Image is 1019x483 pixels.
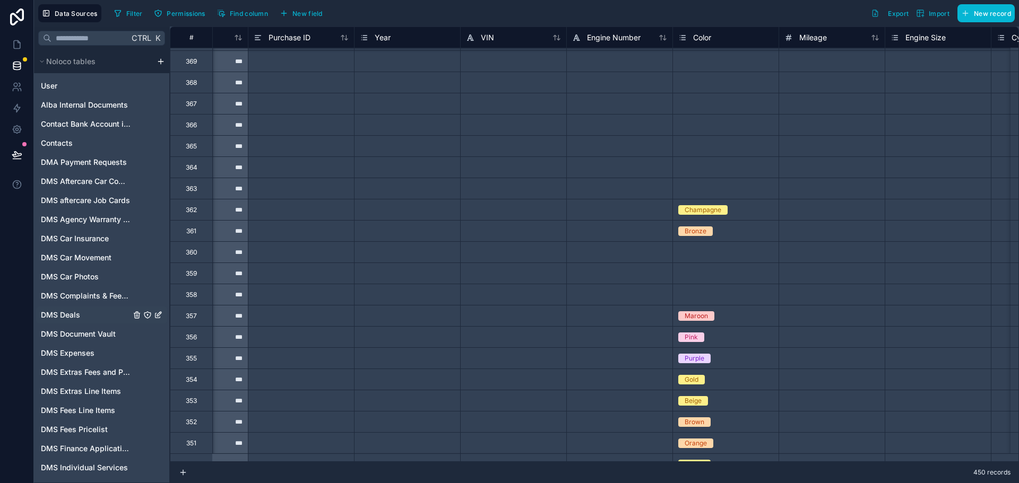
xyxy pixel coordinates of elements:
div: 364 [186,163,197,172]
div: 360 [186,248,197,257]
button: New record [957,4,1015,22]
button: Find column [213,5,272,21]
button: Filter [110,5,146,21]
span: New field [292,10,323,17]
span: Engine Size [905,32,946,43]
div: 367 [186,100,197,108]
button: Export [867,4,912,22]
a: Permissions [150,5,213,21]
div: Yellow [685,460,704,469]
a: New record [953,4,1015,22]
div: 358 [186,291,197,299]
span: Filter [126,10,143,17]
div: 361 [186,227,196,235]
span: Export [888,10,909,17]
div: Bronze [685,226,706,236]
span: Purchase ID [269,32,310,43]
div: 356 [186,333,197,341]
span: Find column [230,10,268,17]
div: 353 [186,397,197,405]
div: Beige [685,396,702,406]
div: Maroon [685,311,708,321]
div: Purple [685,354,704,363]
button: Permissions [150,5,209,21]
button: Data Sources [38,4,101,22]
div: 355 [186,354,197,363]
span: VIN [481,32,494,43]
div: 369 [186,57,197,66]
button: Import [912,4,953,22]
div: 352 [186,418,197,426]
div: 351 [186,439,196,447]
span: Data Sources [55,10,98,17]
div: 350 [186,460,197,469]
div: 365 [186,142,197,151]
span: Import [929,10,949,17]
div: 354 [186,375,197,384]
div: Gold [685,375,698,384]
span: Mileage [799,32,827,43]
div: Brown [685,417,704,427]
div: 366 [186,121,197,129]
span: New record [974,10,1011,17]
div: 357 [186,312,197,320]
div: 359 [186,269,197,278]
div: Pink [685,332,698,342]
div: 362 [186,206,197,214]
div: 363 [186,185,197,193]
div: Orange [685,438,707,448]
div: 368 [186,78,197,87]
span: Engine Number [587,32,641,43]
span: Ctrl [131,31,152,45]
span: Year [375,32,391,43]
span: Permissions [167,10,205,17]
button: New field [276,5,326,21]
span: K [154,34,161,42]
span: Color [693,32,711,43]
div: Champagne [685,205,721,215]
div: # [178,33,204,41]
span: 450 records [973,468,1011,477]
